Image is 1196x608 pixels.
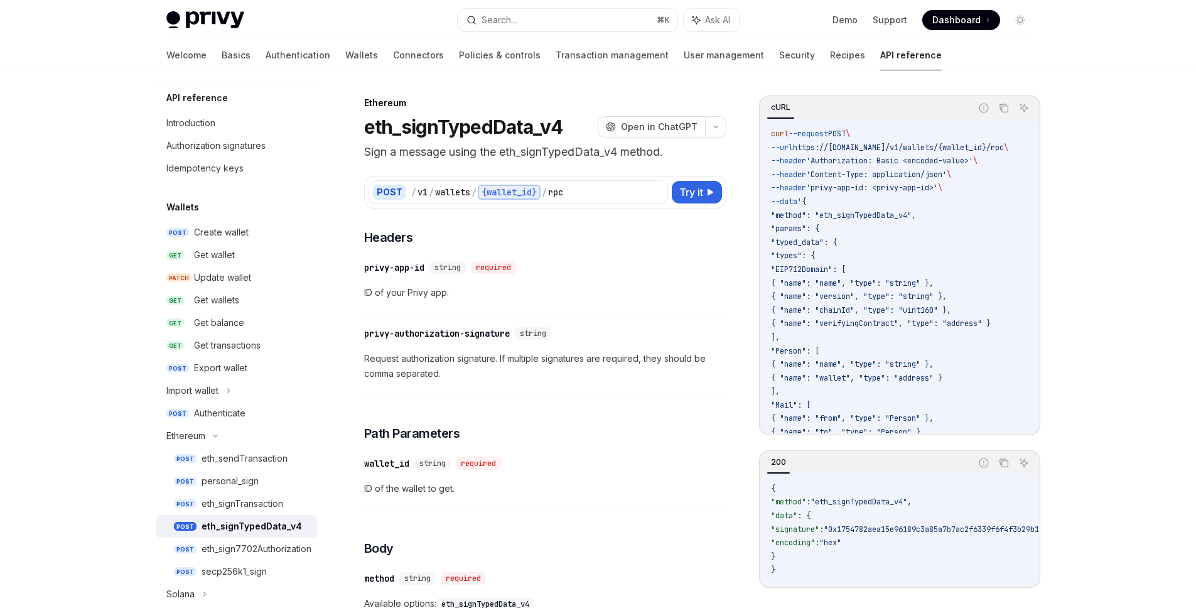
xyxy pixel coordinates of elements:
[202,496,283,511] div: eth_signTransaction
[156,515,317,538] a: POSTeth_signTypedData_v4
[458,9,677,31] button: Search...⌘K
[174,499,197,509] span: POST
[345,40,378,70] a: Wallets
[771,359,934,369] span: { "name": "name", "type": "string" },
[166,383,218,398] div: Import wallet
[771,413,934,423] span: { "name": "from", "type": "Person" },
[364,143,726,161] p: Sign a message using the eth_signTypedData_v4 method.
[771,197,797,207] span: --data
[771,373,942,383] span: { "name": "wallet", "type": "address" }
[202,564,267,579] div: secp256k1_sign
[166,200,199,215] h5: Wallets
[166,11,244,29] img: light logo
[202,519,302,534] div: eth_signTypedData_v4
[174,454,197,464] span: POST
[478,185,541,200] div: {wallet_id}
[166,228,189,237] span: POST
[846,129,850,139] span: \
[364,327,510,340] div: privy-authorization-signature
[771,170,806,180] span: --header
[393,40,444,70] a: Connectors
[771,538,815,548] span: "encoding"
[471,261,516,274] div: required
[166,161,244,176] div: Idempotency keys
[771,305,951,315] span: { "name": "chainId", "type": "uint160" },
[789,129,828,139] span: --request
[364,457,409,470] div: wallet_id
[156,157,317,180] a: Idempotency keys
[797,197,806,207] span: '{
[419,459,446,469] span: string
[771,346,819,356] span: "Person": [
[434,263,461,273] span: string
[156,289,317,312] a: GETGet wallets
[364,229,413,246] span: Headers
[194,270,251,285] div: Update wallet
[194,361,247,376] div: Export wallet
[922,10,1000,30] a: Dashboard
[266,40,330,70] a: Authentication
[482,13,517,28] div: Search...
[364,261,424,274] div: privy-app-id
[166,364,189,373] span: POST
[771,224,819,234] span: "params": {
[156,244,317,266] a: GETGet wallet
[684,40,764,70] a: User management
[932,14,981,26] span: Dashboard
[973,156,978,166] span: \
[771,551,775,562] span: }
[174,522,197,531] span: POST
[819,524,824,535] span: :
[793,143,1004,153] span: https://[DOMAIN_NAME]/v1/wallets/{wallet_id}/rpc
[166,409,189,418] span: POST
[621,121,698,133] span: Open in ChatGPT
[771,183,806,193] span: --header
[156,357,317,379] a: POSTExport wallet
[771,264,846,274] span: "EIP712Domain": [
[364,425,460,442] span: Path Parameters
[679,185,703,200] span: Try it
[771,386,780,396] span: ],
[411,186,416,198] div: /
[166,296,184,305] span: GET
[373,185,406,200] div: POST
[907,497,912,507] span: ,
[166,587,195,602] div: Solana
[174,567,197,577] span: POST
[548,186,563,198] div: rpc
[828,129,846,139] span: POST
[880,40,942,70] a: API reference
[156,560,317,583] a: POSTsecp256k1_sign
[1016,100,1032,116] button: Ask AI
[771,129,789,139] span: curl
[156,312,317,334] a: GETGet balance
[806,170,947,180] span: 'Content-Type: application/json'
[830,40,865,70] a: Recipes
[771,497,806,507] span: "method"
[556,40,669,70] a: Transaction management
[166,273,191,283] span: PATCH
[657,15,670,25] span: ⌘ K
[806,156,973,166] span: 'Authorization: Basic <encoded-value>'
[194,315,244,330] div: Get balance
[976,100,992,116] button: Report incorrect code
[705,14,730,26] span: Ask AI
[156,447,317,470] a: POSTeth_sendTransaction
[947,170,951,180] span: \
[771,291,947,301] span: { "name": "version", "type": "string" },
[156,266,317,289] a: PATCHUpdate wallet
[771,524,819,535] span: "signature"
[1004,143,1008,153] span: \
[672,181,722,204] button: Try it
[364,351,726,381] span: Request authorization signature. If multiple signatures are required, they should be comma separa...
[166,341,184,350] span: GET
[771,251,815,261] span: "types": {
[194,293,239,308] div: Get wallets
[156,492,317,515] a: POSTeth_signTransaction
[166,90,228,106] h5: API reference
[771,511,797,521] span: "data"
[156,221,317,244] a: POSTCreate wallet
[404,573,431,584] span: string
[364,572,394,585] div: method
[166,40,207,70] a: Welcome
